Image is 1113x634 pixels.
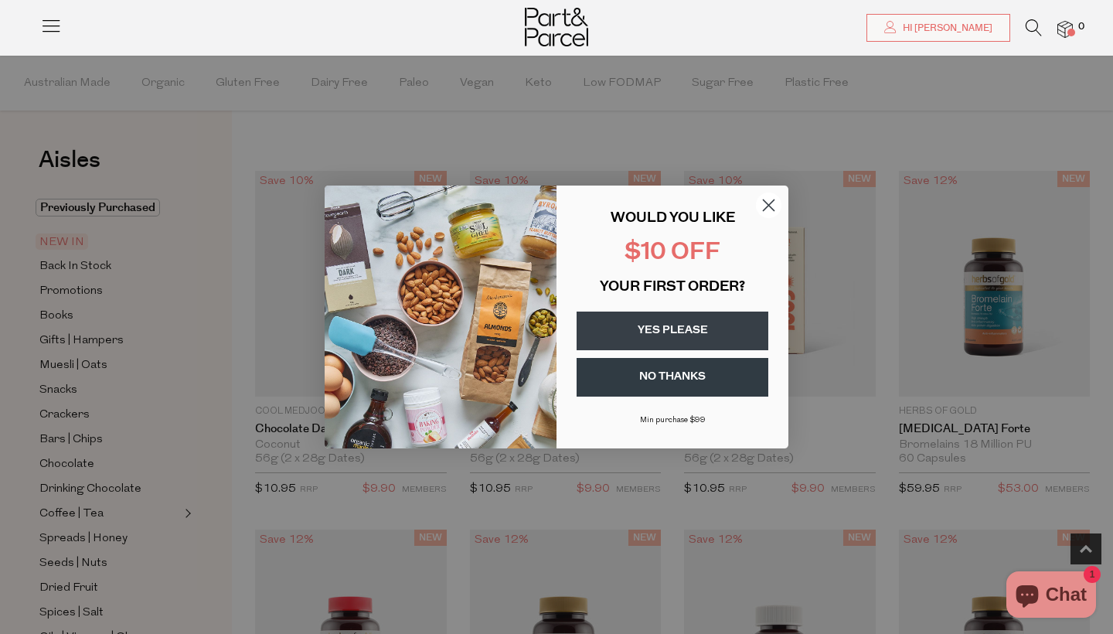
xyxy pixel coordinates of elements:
button: Close dialog [755,192,782,219]
img: Part&Parcel [525,8,588,46]
inbox-online-store-chat: Shopify online store chat [1002,571,1101,622]
span: $10 OFF [625,241,720,265]
span: WOULD YOU LIKE [611,212,735,226]
span: 0 [1074,20,1088,34]
span: Hi [PERSON_NAME] [899,22,992,35]
img: 43fba0fb-7538-40bc-babb-ffb1a4d097bc.jpeg [325,186,556,448]
a: Hi [PERSON_NAME] [866,14,1010,42]
span: Min purchase $99 [640,416,706,424]
button: NO THANKS [577,358,768,397]
button: YES PLEASE [577,312,768,350]
span: YOUR FIRST ORDER? [600,281,745,295]
a: 0 [1057,21,1073,37]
